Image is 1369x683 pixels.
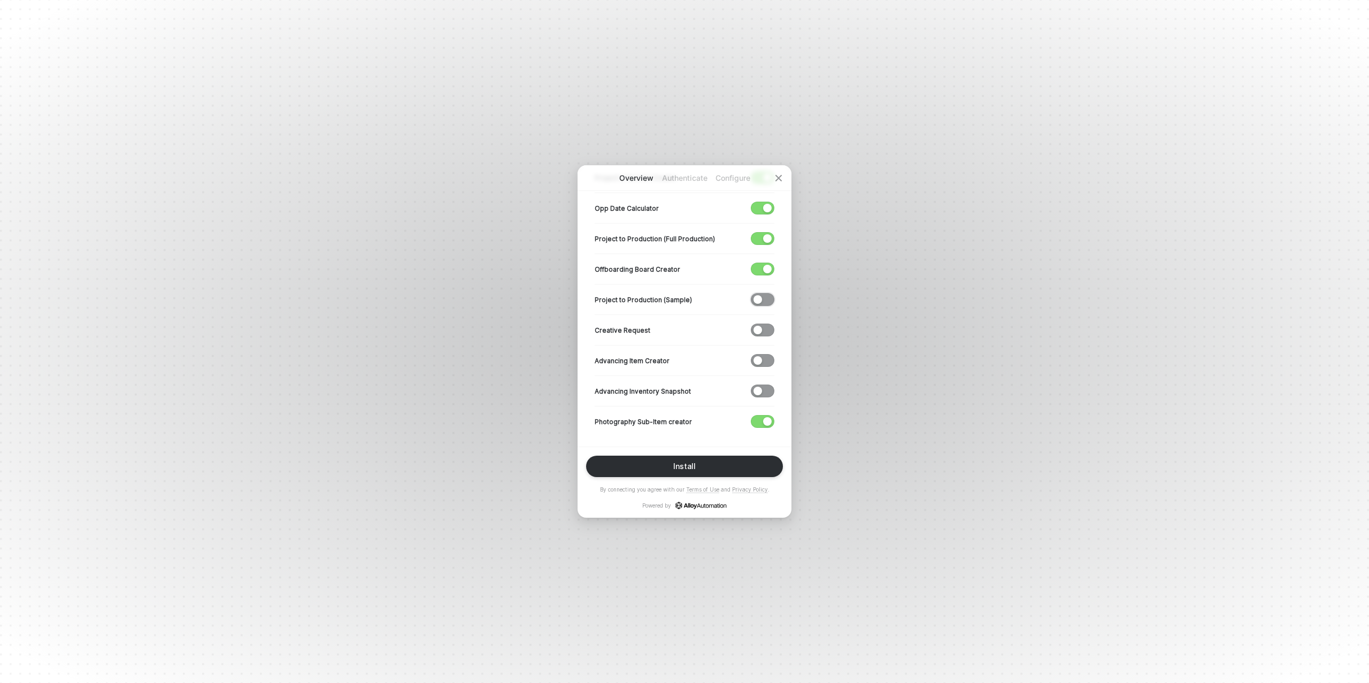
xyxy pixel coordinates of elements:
[595,295,692,304] p: Project to Production (Sample)
[595,356,670,365] p: Advancing Item Creator
[732,486,768,493] a: Privacy Policy
[600,486,770,493] p: By connecting you agree with our and .
[673,462,696,471] div: Install
[595,265,680,274] p: Offboarding Board Creator
[675,502,727,509] a: icon-success
[709,173,757,183] p: Configure
[774,174,783,182] span: icon-close
[612,173,660,183] p: Overview
[595,417,692,426] p: Photography Sub-Item creator
[595,387,691,396] p: Advancing Inventory Snapshot
[595,234,715,243] p: Project to Production (Full Production)
[586,456,783,477] button: Install
[595,204,659,213] p: Opp Date Calculator
[686,486,719,493] a: Terms of Use
[595,326,650,335] p: Creative Request
[660,173,709,183] p: Authenticate
[642,502,727,509] p: Powered by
